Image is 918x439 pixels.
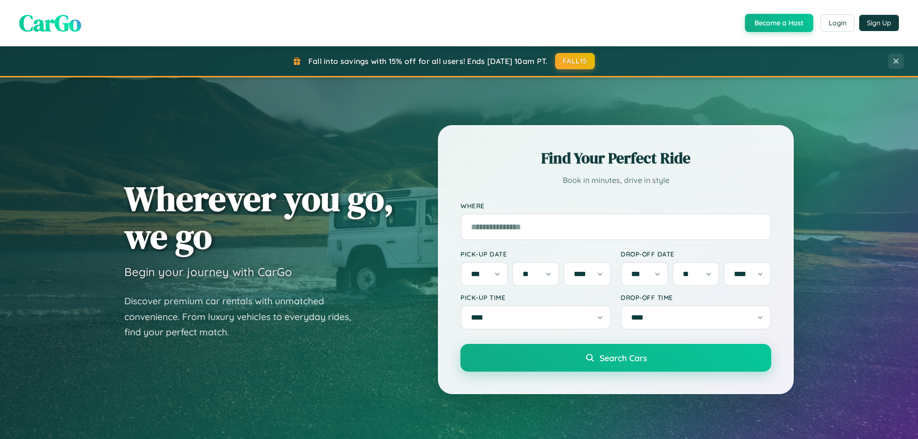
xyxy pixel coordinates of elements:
p: Book in minutes, drive in style [460,173,771,187]
button: Login [820,14,854,32]
button: Become a Host [745,14,813,32]
label: Pick-up Date [460,250,611,258]
button: Search Cars [460,344,771,372]
button: FALL15 [555,53,595,69]
h1: Wherever you go, we go [124,180,394,255]
p: Discover premium car rentals with unmatched convenience. From luxury vehicles to everyday rides, ... [124,293,363,340]
label: Pick-up Time [460,293,611,301]
label: Drop-off Date [621,250,771,258]
span: Fall into savings with 15% off for all users! Ends [DATE] 10am PT. [308,56,548,66]
button: Sign Up [859,15,899,31]
h3: Begin your journey with CarGo [124,265,292,279]
label: Drop-off Time [621,293,771,301]
span: CarGo [19,7,81,39]
span: Search Cars [600,353,647,363]
h2: Find Your Perfect Ride [460,148,771,169]
label: Where [460,202,771,210]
